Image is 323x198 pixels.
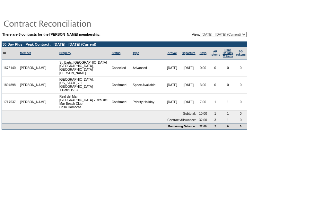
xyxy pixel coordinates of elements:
[110,94,132,111] td: Confirmed
[19,94,48,111] td: [PERSON_NAME]
[209,76,222,94] td: 0
[180,76,197,94] td: [DATE]
[164,59,180,76] td: [DATE]
[2,42,247,47] td: 30 Day Plus - Peak Contract :: [DATE] - [DATE] (Current)
[210,50,220,56] a: ARTokens
[197,111,209,117] td: 10.00
[223,48,233,58] a: Peak HolidayTokens
[19,76,48,94] td: [PERSON_NAME]
[234,76,247,94] td: 0
[164,94,180,111] td: [DATE]
[20,51,31,55] a: Member
[182,51,196,55] a: Departure
[2,32,100,36] b: There are 6 contracts for the [PERSON_NAME] membership:
[197,76,209,94] td: 3.00
[58,59,110,76] td: St. Barts, [GEOGRAPHIC_DATA] - [GEOGRAPHIC_DATA], [GEOGRAPHIC_DATA] [PERSON_NAME]
[222,76,235,94] td: 0
[2,59,19,76] td: 1675140
[222,94,235,111] td: 1
[222,117,235,123] td: 1
[112,51,121,55] a: Status
[222,123,235,129] td: 0
[2,111,197,117] td: Subtotal:
[2,117,197,123] td: Contract Allowance:
[234,123,247,129] td: 0
[222,111,235,117] td: 1
[159,32,247,37] td: View:
[197,59,209,76] td: 0.00
[2,123,197,129] td: Remaining Balance:
[199,51,206,55] a: Days
[58,76,110,94] td: [GEOGRAPHIC_DATA], [US_STATE] - 1 [GEOGRAPHIC_DATA] 1 Hotel 1513
[167,51,177,55] a: Arrival
[209,94,222,111] td: 1
[209,123,222,129] td: 2
[197,117,209,123] td: 32.00
[209,117,222,123] td: 3
[110,76,132,94] td: Confirmed
[209,111,222,117] td: 1
[164,76,180,94] td: [DATE]
[2,94,19,111] td: 1717537
[3,17,132,30] img: pgTtlContractReconciliation.gif
[234,111,247,117] td: 0
[133,51,139,55] a: Type
[2,47,19,59] td: Id
[131,59,164,76] td: Advanced
[180,94,197,111] td: [DATE]
[58,94,110,111] td: Real del Mar, [GEOGRAPHIC_DATA] - Real del Mar Beach Club Casa Hamacas
[19,59,48,76] td: [PERSON_NAME]
[2,76,19,94] td: 1804898
[131,76,164,94] td: Space Available
[197,123,209,129] td: 22.00
[234,94,247,111] td: 0
[59,51,71,55] a: Property
[110,59,132,76] td: Cancelled
[197,94,209,111] td: 7.00
[234,117,247,123] td: 0
[234,59,247,76] td: 0
[222,59,235,76] td: 0
[131,94,164,111] td: Priority Holiday
[236,50,246,56] a: SGTokens
[180,59,197,76] td: [DATE]
[209,59,222,76] td: 0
